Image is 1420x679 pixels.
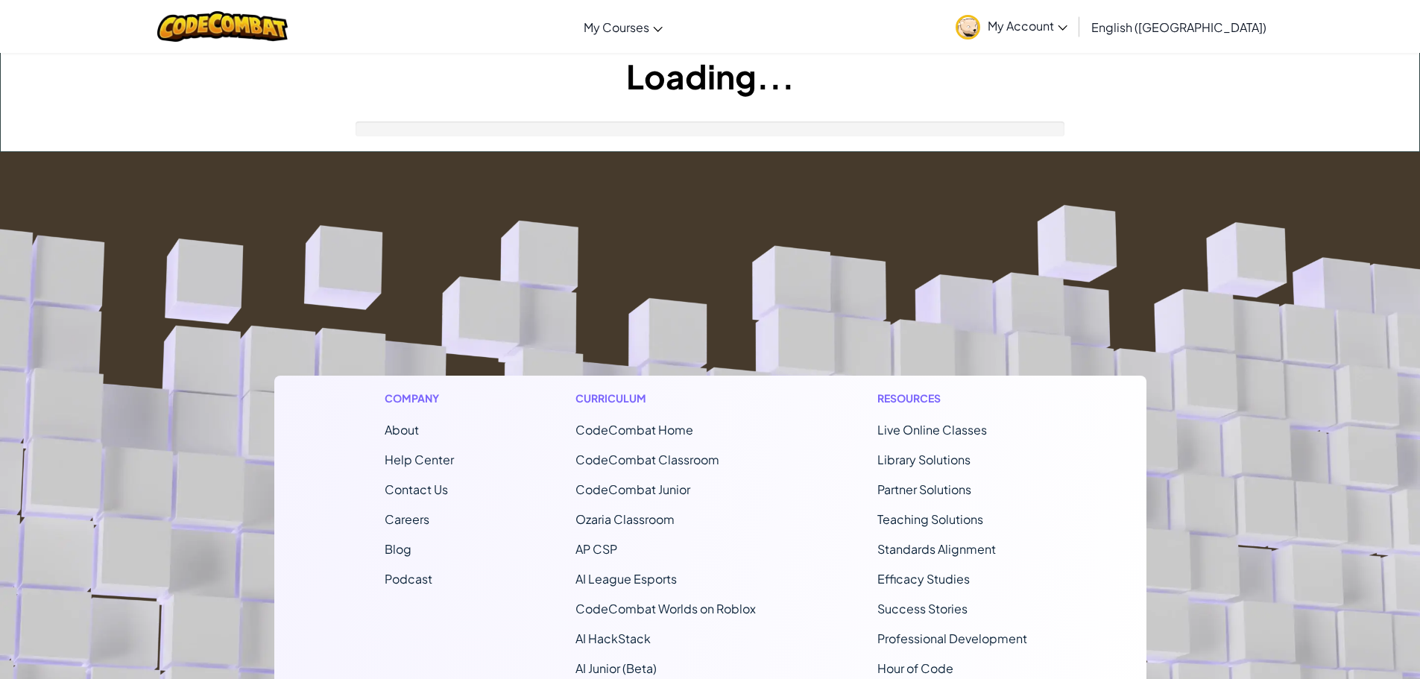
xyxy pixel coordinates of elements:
[877,511,983,527] a: Teaching Solutions
[988,18,1067,34] span: My Account
[956,15,980,40] img: avatar
[575,541,617,557] a: AP CSP
[877,422,987,438] a: Live Online Classes
[877,660,953,676] a: Hour of Code
[576,7,670,47] a: My Courses
[877,571,970,587] a: Efficacy Studies
[575,631,651,646] a: AI HackStack
[877,541,996,557] a: Standards Alignment
[877,481,971,497] a: Partner Solutions
[575,571,677,587] a: AI League Esports
[385,511,429,527] a: Careers
[575,452,719,467] a: CodeCombat Classroom
[575,601,756,616] a: CodeCombat Worlds on Roblox
[877,631,1027,646] a: Professional Development
[385,541,411,557] a: Blog
[575,422,693,438] span: CodeCombat Home
[385,422,419,438] a: About
[877,601,968,616] a: Success Stories
[877,452,971,467] a: Library Solutions
[575,660,657,676] a: AI Junior (Beta)
[575,391,756,406] h1: Curriculum
[948,3,1075,50] a: My Account
[877,391,1036,406] h1: Resources
[385,452,454,467] a: Help Center
[1084,7,1274,47] a: English ([GEOGRAPHIC_DATA])
[385,571,432,587] a: Podcast
[575,511,675,527] a: Ozaria Classroom
[385,391,454,406] h1: Company
[575,481,690,497] a: CodeCombat Junior
[584,19,649,35] span: My Courses
[1091,19,1266,35] span: English ([GEOGRAPHIC_DATA])
[1,53,1419,99] h1: Loading...
[385,481,448,497] span: Contact Us
[157,11,288,42] img: CodeCombat logo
